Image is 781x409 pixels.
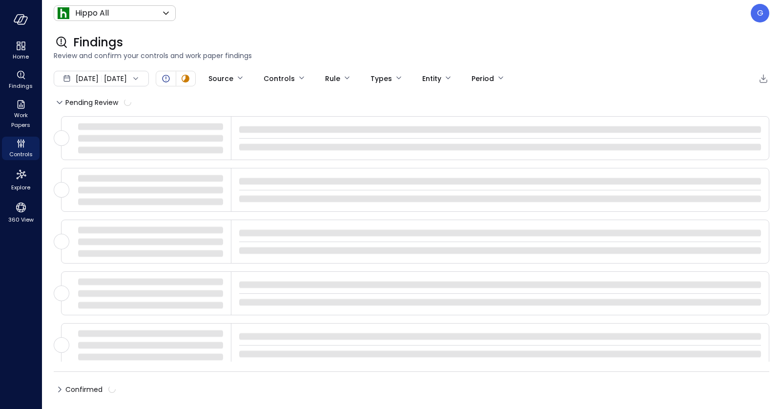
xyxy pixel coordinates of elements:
[325,70,340,87] div: Rule
[8,215,34,225] span: 360 View
[2,68,40,92] div: Findings
[160,73,172,84] div: Open
[2,39,40,62] div: Home
[264,70,295,87] div: Controls
[180,73,191,84] div: In Progress
[757,7,763,19] p: G
[208,70,233,87] div: Source
[751,4,769,22] div: Guy
[2,98,40,131] div: Work Papers
[13,52,29,61] span: Home
[58,7,69,19] img: Icon
[2,166,40,193] div: Explore
[472,70,494,87] div: Period
[2,137,40,160] div: Controls
[2,199,40,225] div: 360 View
[11,183,30,192] span: Explore
[108,386,116,393] span: calculating...
[422,70,441,87] div: Entity
[9,81,33,91] span: Findings
[124,99,131,106] span: calculating...
[65,382,116,397] span: Confirmed
[75,7,109,19] p: Hippo All
[370,70,392,87] div: Types
[73,35,123,50] span: Findings
[54,50,769,61] span: Review and confirm your controls and work paper findings
[76,73,99,84] span: [DATE]
[6,110,36,130] span: Work Papers
[9,149,33,159] span: Controls
[65,95,131,110] span: Pending Review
